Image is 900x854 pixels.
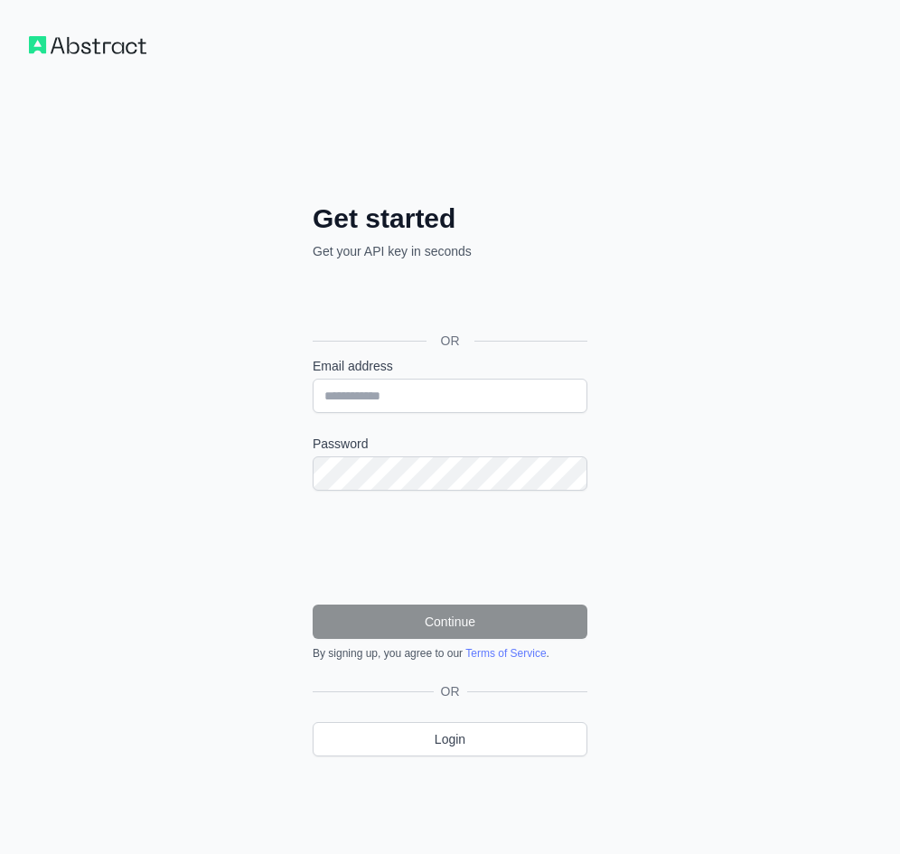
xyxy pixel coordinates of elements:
[313,435,587,453] label: Password
[313,646,587,661] div: By signing up, you agree to our .
[313,512,587,583] iframe: reCAPTCHA
[465,647,546,660] a: Terms of Service
[304,280,593,320] iframe: Sign in with Google Button
[313,242,587,260] p: Get your API key in seconds
[313,202,587,235] h2: Get started
[434,682,467,700] span: OR
[313,357,587,375] label: Email address
[29,36,146,54] img: Workflow
[313,605,587,639] button: Continue
[313,722,587,756] a: Login
[427,332,474,350] span: OR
